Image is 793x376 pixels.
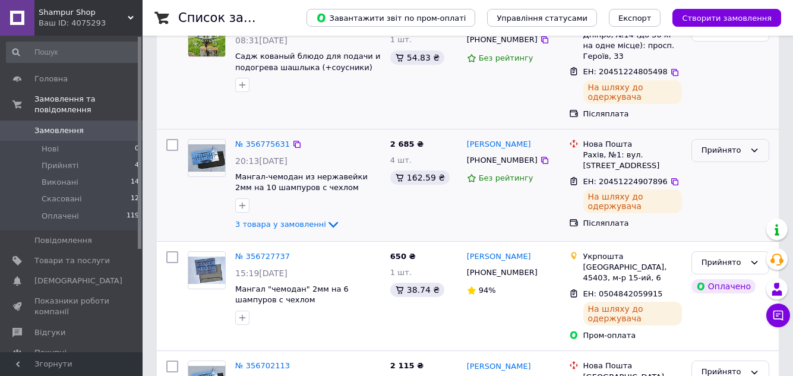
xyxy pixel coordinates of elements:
[42,144,59,154] span: Нові
[235,156,287,166] span: 20:13[DATE]
[235,220,340,229] a: 3 товара у замовленні
[188,139,226,177] a: Фото товару
[42,177,78,188] span: Виконані
[672,9,781,27] button: Створити замовлення
[34,74,68,84] span: Головна
[702,144,745,157] div: Прийнято
[583,30,682,62] div: Дніпро, №14 (до 30 кг на одне місце): просп. Героїв, 33
[235,140,290,148] a: № 356775631
[188,20,225,56] img: Фото товару
[178,11,299,25] h1: Список замовлень
[583,139,682,150] div: Нова Пошта
[479,173,533,182] span: Без рейтингу
[487,9,597,27] button: Управління статусами
[583,67,668,76] span: ЕН: 20451224805498
[127,211,139,222] span: 119
[235,52,380,83] a: Садж кованый блюдо для подачи и подогрева шашлыка (+соусники) 36 см
[465,153,540,168] div: [PHONE_NUMBER]
[235,268,287,278] span: 15:19[DATE]
[702,257,745,269] div: Прийнято
[34,276,122,286] span: [DEMOGRAPHIC_DATA]
[583,262,682,283] div: [GEOGRAPHIC_DATA], 45403, м-р 15-ий, 6
[390,170,450,185] div: 162.59 ₴
[766,304,790,327] button: Чат з покупцем
[390,140,424,148] span: 2 685 ₴
[235,36,287,45] span: 08:31[DATE]
[390,252,416,261] span: 650 ₴
[131,177,139,188] span: 14
[583,177,668,186] span: ЕН: 20451224907896
[682,14,772,23] span: Створити замовлення
[467,251,531,263] a: [PERSON_NAME]
[135,144,139,154] span: 0
[34,125,84,136] span: Замовлення
[42,211,79,222] span: Оплачені
[479,53,533,62] span: Без рейтингу
[467,361,531,372] a: [PERSON_NAME]
[583,361,682,371] div: Нова Пошта
[235,361,290,370] a: № 356702113
[235,172,368,192] a: Мангал-чемодан из нержавейки 2мм на 10 шампуров с чехлом
[390,361,424,370] span: 2 115 ₴
[479,286,496,295] span: 94%
[316,12,466,23] span: Завантажити звіт по пром-оплаті
[583,218,682,229] div: Післяплата
[34,255,110,266] span: Товари та послуги
[618,14,652,23] span: Експорт
[583,109,682,119] div: Післяплата
[307,9,475,27] button: Завантажити звіт по пром-оплаті
[34,94,143,115] span: Замовлення та повідомлення
[390,50,444,65] div: 54.83 ₴
[135,160,139,171] span: 4
[235,220,326,229] span: 3 товара у замовленні
[188,144,225,172] img: Фото товару
[34,347,67,358] span: Покупці
[583,251,682,262] div: Укрпошта
[188,257,225,285] img: Фото товару
[467,139,531,150] a: [PERSON_NAME]
[583,302,682,326] div: На шляху до одержувача
[390,35,412,44] span: 1 шт.
[6,42,140,63] input: Пошук
[390,156,412,165] span: 4 шт.
[34,296,110,317] span: Показники роботи компанії
[42,194,82,204] span: Скасовані
[39,18,143,29] div: Ваш ID: 4075293
[39,7,128,18] span: Shampur Shop
[465,32,540,48] div: [PHONE_NUMBER]
[188,19,226,57] a: Фото товару
[235,252,290,261] a: № 356727737
[34,235,92,246] span: Повідомлення
[661,13,781,22] a: Створити замовлення
[583,330,682,341] div: Пром-оплата
[42,160,78,171] span: Прийняті
[497,14,587,23] span: Управління статусами
[583,80,682,104] div: На шляху до одержувача
[583,289,663,298] span: ЕН: 0504842059915
[583,189,682,213] div: На шляху до одержувача
[131,194,139,204] span: 12
[34,327,65,338] span: Відгуки
[583,150,682,171] div: Рахів, №1: вул. [STREET_ADDRESS]
[691,279,756,293] div: Оплачено
[465,265,540,280] div: [PHONE_NUMBER]
[390,268,412,277] span: 1 шт.
[235,285,349,305] a: Мангал "чемодан" 2мм на 6 шампуров с чехлом
[390,283,444,297] div: 38.74 ₴
[609,9,661,27] button: Експорт
[188,251,226,289] a: Фото товару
